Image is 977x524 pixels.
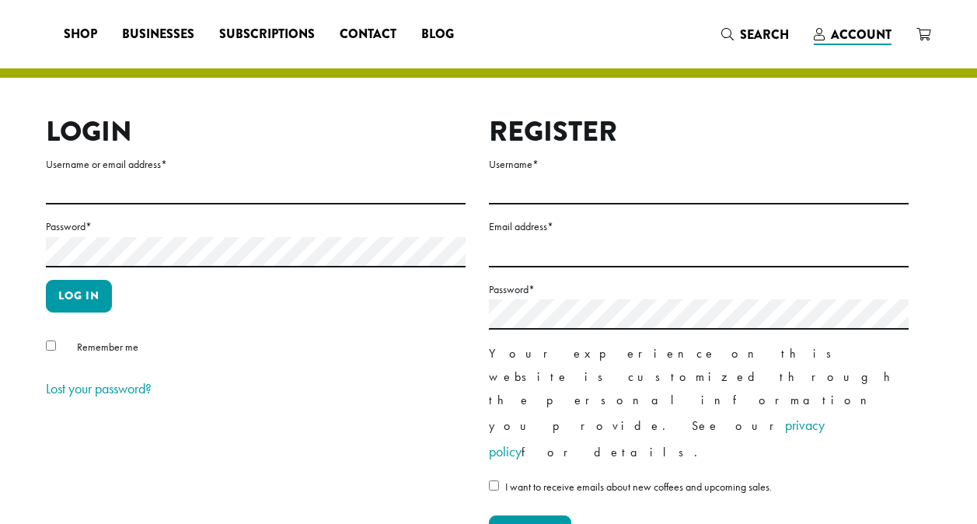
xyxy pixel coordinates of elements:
[77,340,138,354] span: Remember me
[122,25,194,44] span: Businesses
[489,280,909,299] label: Password
[219,25,315,44] span: Subscriptions
[489,217,909,236] label: Email address
[340,25,396,44] span: Contact
[46,115,466,148] h2: Login
[46,155,466,174] label: Username or email address
[489,115,909,148] h2: Register
[740,26,789,44] span: Search
[831,26,892,44] span: Account
[64,25,97,44] span: Shop
[421,25,454,44] span: Blog
[46,280,112,313] button: Log in
[46,379,152,397] a: Lost your password?
[46,217,466,236] label: Password
[709,22,801,47] a: Search
[51,22,110,47] a: Shop
[505,480,772,494] span: I want to receive emails about new coffees and upcoming sales.
[489,155,909,174] label: Username
[489,342,909,465] p: Your experience on this website is customized through the personal information you provide. See o...
[489,416,825,460] a: privacy policy
[489,480,499,491] input: I want to receive emails about new coffees and upcoming sales.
